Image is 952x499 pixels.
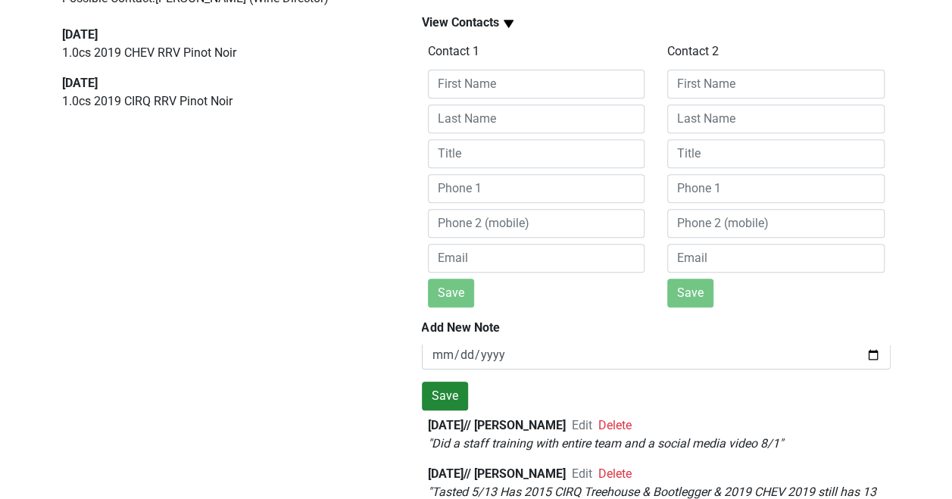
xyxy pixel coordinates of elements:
input: Email [428,244,645,273]
button: Save [667,279,713,307]
p: 1.0 cs 2019 CHEV RRV Pinot Noir [62,44,387,62]
span: Edit [572,418,592,432]
input: Last Name [428,104,645,133]
input: First Name [667,70,885,98]
label: Contact 2 [667,42,719,61]
b: View Contacts [422,15,499,30]
input: Last Name [667,104,885,133]
span: Delete [598,466,632,481]
div: [DATE] [62,74,387,92]
input: Phone 2 (mobile) [667,209,885,238]
b: [DATE] // [PERSON_NAME] [428,418,566,432]
input: Phone 2 (mobile) [428,209,645,238]
img: arrow_down.svg [499,14,518,33]
span: Delete [598,418,632,432]
input: Title [428,139,645,168]
button: Save [422,382,468,410]
p: 1.0 cs 2019 CIRQ RRV Pinot Noir [62,92,387,111]
button: Save [428,279,474,307]
input: Phone 1 [667,174,885,203]
label: Contact 1 [428,42,479,61]
b: Add New Note [422,320,500,335]
input: Phone 1 [428,174,645,203]
input: First Name [428,70,645,98]
input: Email [667,244,885,273]
em: " Did a staff training with entire team and a social media video 8/1 " [428,436,783,451]
span: Edit [572,466,592,481]
div: [DATE] [62,26,387,44]
input: Title [667,139,885,168]
b: [DATE] // [PERSON_NAME] [428,466,566,481]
